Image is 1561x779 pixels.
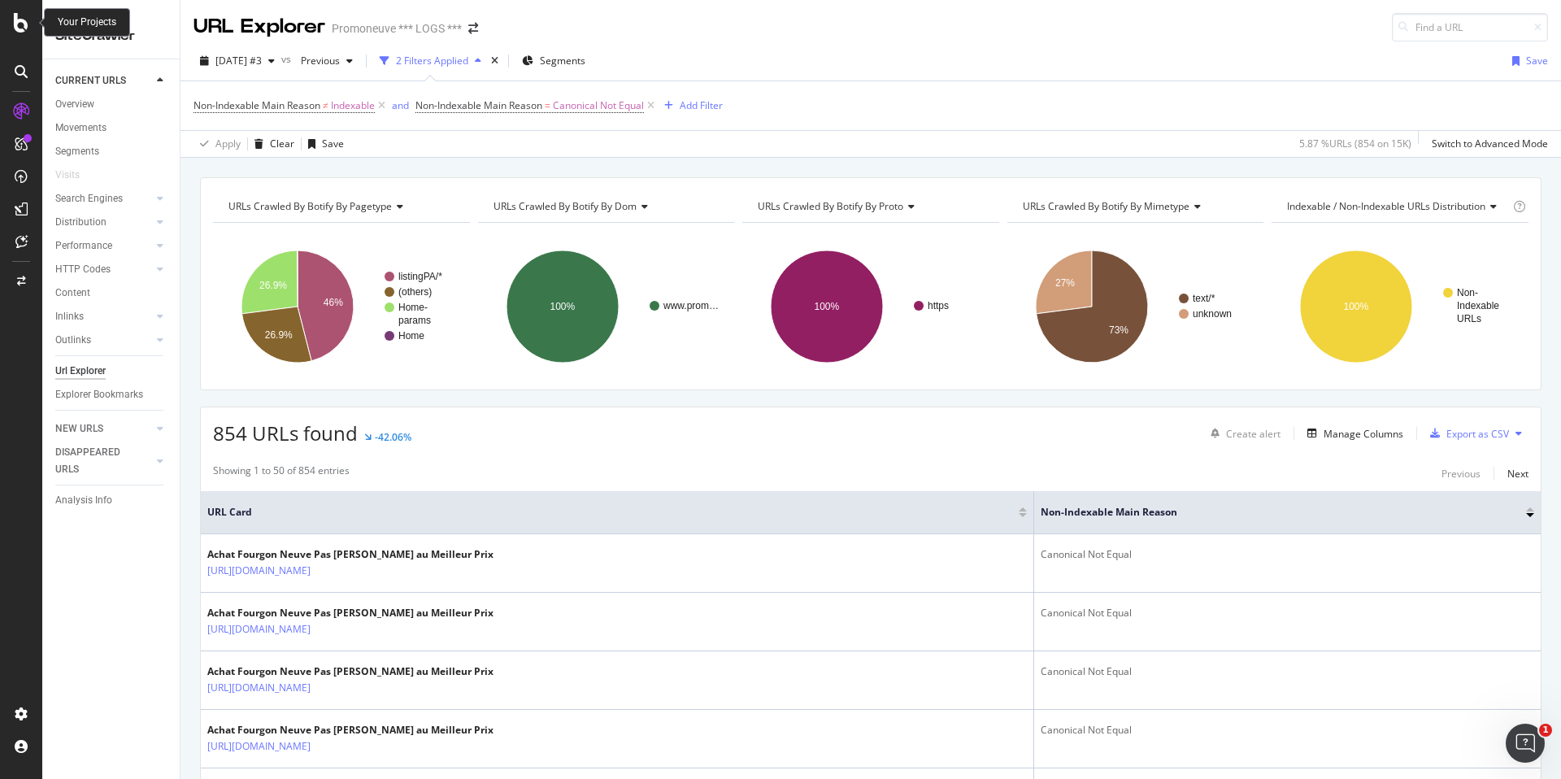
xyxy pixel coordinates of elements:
[207,680,311,696] a: [URL][DOMAIN_NAME]
[396,54,468,67] div: 2 Filters Applied
[1301,424,1403,443] button: Manage Columns
[55,363,168,380] a: Url Explorer
[193,13,325,41] div: URL Explorer
[1299,137,1411,150] div: 5.87 % URLs ( 854 on 15K )
[331,94,375,117] span: Indexable
[658,96,723,115] button: Add Filter
[1506,724,1545,763] iframe: Intercom live chat
[207,606,494,620] div: Achat Fourgon Neuve Pas [PERSON_NAME] au Meilleur Prix
[1344,301,1369,312] text: 100%
[1441,467,1481,481] div: Previous
[1041,505,1502,520] span: Non-Indexable Main Reason
[55,96,168,113] a: Overview
[398,271,442,282] text: listingPA/*
[1023,199,1189,213] span: URLs Crawled By Botify By mimetype
[55,363,106,380] div: Url Explorer
[1457,300,1499,311] text: Indexable
[55,143,99,160] div: Segments
[1446,427,1509,441] div: Export as CSV
[1441,463,1481,483] button: Previous
[55,214,152,231] a: Distribution
[324,297,343,308] text: 46%
[468,23,478,34] div: arrow-right-arrow-left
[494,199,637,213] span: URLs Crawled By Botify By dom
[55,143,168,160] a: Segments
[294,54,340,67] span: Previous
[1287,199,1485,213] span: Indexable / Non-Indexable URLs distribution
[1425,131,1548,157] button: Switch to Advanced Mode
[55,444,152,478] a: DISAPPEARED URLS
[55,237,112,255] div: Performance
[259,280,287,291] text: 26.9%
[55,190,152,207] a: Search Engines
[207,738,311,755] a: [URL][DOMAIN_NAME]
[207,505,1015,520] span: URL Card
[1041,664,1534,679] div: Canonical Not Equal
[55,214,107,231] div: Distribution
[1324,427,1403,441] div: Manage Columns
[398,315,431,326] text: params
[1284,194,1510,220] h4: Indexable / Non-Indexable URLs Distribution
[270,137,294,150] div: Clear
[758,199,903,213] span: URLs Crawled By Botify By proto
[213,236,470,377] div: A chart.
[55,285,168,302] a: Content
[478,236,735,377] svg: A chart.
[207,664,494,679] div: Achat Fourgon Neuve Pas [PERSON_NAME] au Meilleur Prix
[415,98,542,112] span: Non-Indexable Main Reason
[55,285,90,302] div: Content
[302,131,344,157] button: Save
[545,98,550,112] span: =
[373,48,488,74] button: 2 Filters Applied
[680,98,723,112] div: Add Filter
[55,120,168,137] a: Movements
[55,332,91,349] div: Outlinks
[55,167,80,184] div: Visits
[392,98,409,112] div: and
[1193,308,1232,320] text: unknown
[55,492,168,509] a: Analysis Info
[815,301,840,312] text: 100%
[215,54,262,67] span: 2025 Oct. 1st #3
[55,420,152,437] a: NEW URLS
[398,330,424,342] text: Home
[248,131,294,157] button: Clear
[193,131,241,157] button: Apply
[213,463,350,483] div: Showing 1 to 50 of 854 entries
[55,72,152,89] a: CURRENT URLS
[193,98,320,112] span: Non-Indexable Main Reason
[1020,194,1250,220] h4: URLs Crawled By Botify By mimetype
[1457,287,1478,298] text: Non-
[663,300,719,311] text: www.prom…
[398,302,428,313] text: Home-
[540,54,585,67] span: Segments
[490,194,720,220] h4: URLs Crawled By Botify By dom
[55,237,152,255] a: Performance
[1007,236,1264,377] div: A chart.
[1457,313,1481,324] text: URLs
[55,120,107,137] div: Movements
[55,386,168,403] a: Explorer Bookmarks
[213,420,358,446] span: 854 URLs found
[322,137,344,150] div: Save
[55,261,111,278] div: HTTP Codes
[754,194,985,220] h4: URLs Crawled By Botify By proto
[55,386,143,403] div: Explorer Bookmarks
[398,286,432,298] text: (others)
[1041,723,1534,738] div: Canonical Not Equal
[55,420,103,437] div: NEW URLS
[58,15,116,29] div: Your Projects
[742,236,999,377] svg: A chart.
[1272,236,1528,377] div: A chart.
[55,308,84,325] div: Inlinks
[323,98,328,112] span: ≠
[375,430,411,444] div: -42.06%
[225,194,455,220] h4: URLs Crawled By Botify By pagetype
[488,53,502,69] div: times
[294,48,359,74] button: Previous
[1539,724,1552,737] span: 1
[55,444,137,478] div: DISAPPEARED URLS
[207,621,311,638] a: [URL][DOMAIN_NAME]
[55,167,96,184] a: Visits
